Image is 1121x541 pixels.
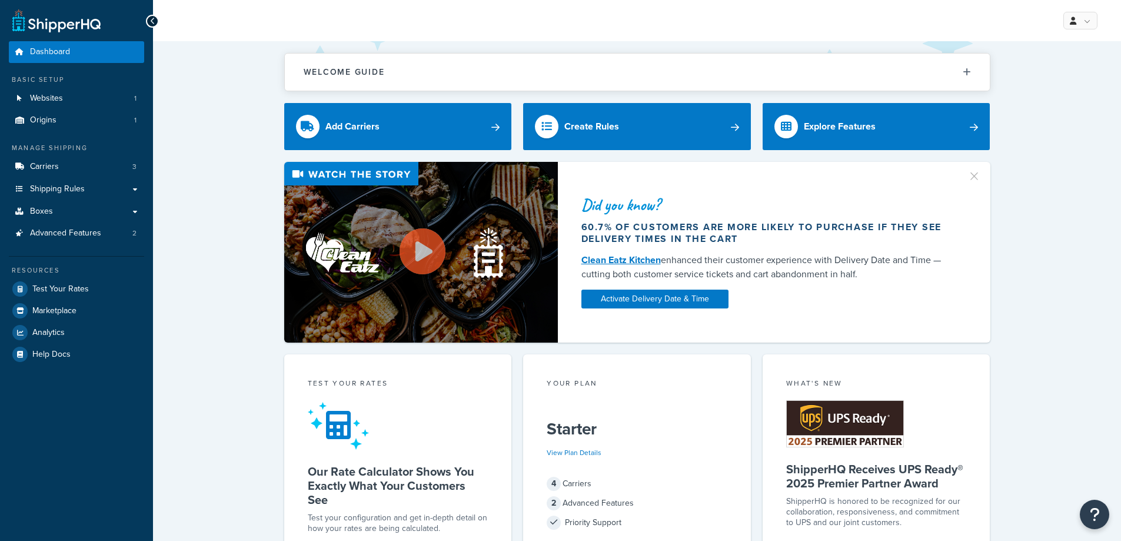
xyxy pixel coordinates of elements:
[581,253,953,281] div: enhanced their customer experience with Delivery Date and Time — cutting both customer service ti...
[804,118,876,135] div: Explore Features
[547,515,727,531] div: Priority Support
[547,420,727,439] h5: Starter
[523,103,751,150] a: Create Rules
[9,223,144,244] li: Advanced Features
[9,156,144,178] li: Carriers
[581,197,953,213] div: Did you know?
[9,109,144,131] li: Origins
[9,88,144,109] li: Websites
[581,290,729,308] a: Activate Delivery Date & Time
[132,228,137,238] span: 2
[786,462,967,490] h5: ShipperHQ Receives UPS Ready® 2025 Premier Partner Award
[30,184,85,194] span: Shipping Rules
[547,378,727,391] div: Your Plan
[30,115,56,125] span: Origins
[9,201,144,223] a: Boxes
[284,103,512,150] a: Add Carriers
[30,207,53,217] span: Boxes
[9,156,144,178] a: Carriers3
[786,496,967,528] p: ShipperHQ is honored to be recognized for our collaboration, responsiveness, and commitment to UP...
[32,284,89,294] span: Test Your Rates
[134,115,137,125] span: 1
[30,94,63,104] span: Websites
[547,447,601,458] a: View Plan Details
[132,162,137,172] span: 3
[9,223,144,244] a: Advanced Features2
[786,378,967,391] div: What's New
[30,228,101,238] span: Advanced Features
[547,496,561,510] span: 2
[9,143,144,153] div: Manage Shipping
[9,322,144,343] a: Analytics
[304,68,385,77] h2: Welcome Guide
[308,378,488,391] div: Test your rates
[32,306,76,316] span: Marketplace
[325,118,380,135] div: Add Carriers
[308,513,488,534] div: Test your configuration and get in-depth detail on how your rates are being calculated.
[9,75,144,85] div: Basic Setup
[564,118,619,135] div: Create Rules
[9,88,144,109] a: Websites1
[308,464,488,507] h5: Our Rate Calculator Shows You Exactly What Your Customers See
[32,350,71,360] span: Help Docs
[547,476,727,492] div: Carriers
[581,221,953,245] div: 60.7% of customers are more likely to purchase if they see delivery times in the cart
[9,278,144,300] a: Test Your Rates
[9,109,144,131] a: Origins1
[547,477,561,491] span: 4
[9,344,144,365] a: Help Docs
[285,54,990,91] button: Welcome Guide
[30,47,70,57] span: Dashboard
[30,162,59,172] span: Carriers
[32,328,65,338] span: Analytics
[581,253,661,267] a: Clean Eatz Kitchen
[763,103,990,150] a: Explore Features
[9,41,144,63] a: Dashboard
[284,162,558,343] img: Video thumbnail
[9,265,144,276] div: Resources
[134,94,137,104] span: 1
[9,178,144,200] a: Shipping Rules
[547,495,727,512] div: Advanced Features
[9,300,144,321] a: Marketplace
[1080,500,1109,529] button: Open Resource Center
